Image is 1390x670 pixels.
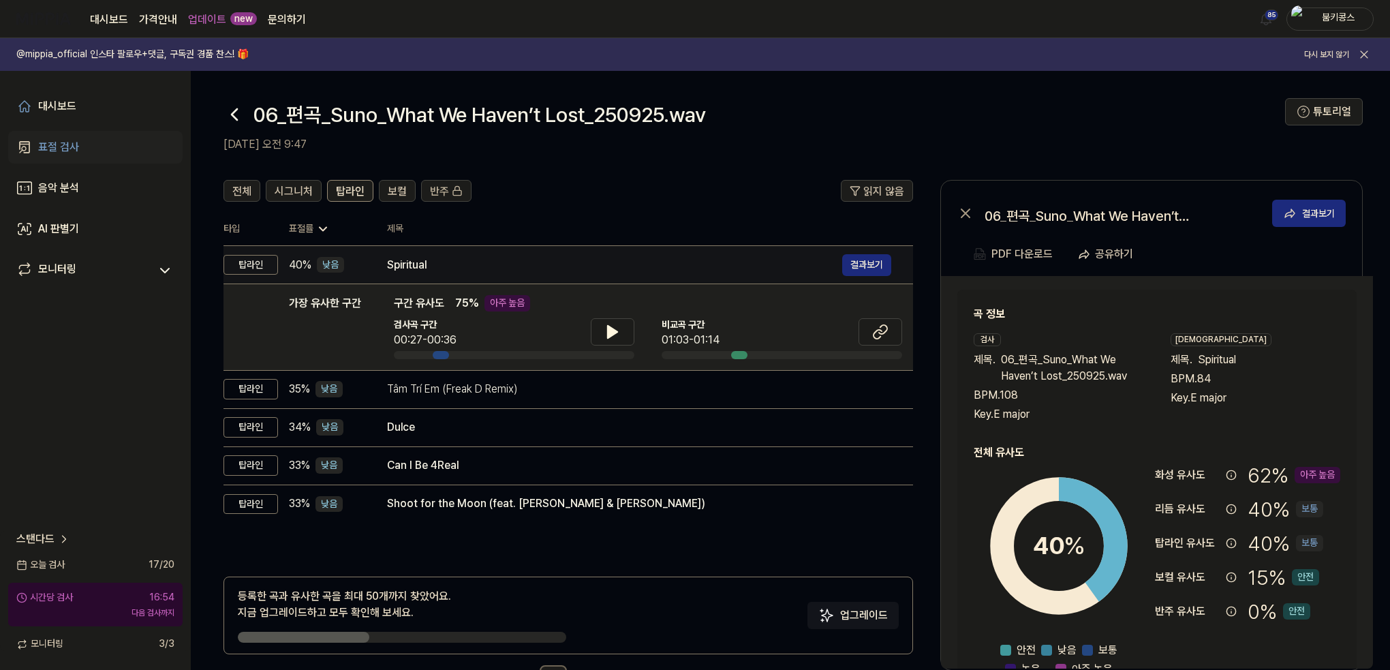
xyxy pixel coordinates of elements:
button: 공유하기 [1072,241,1144,268]
a: 음악 분석 [8,172,183,204]
div: 리듬 유사도 [1155,501,1220,517]
div: 40 [1033,528,1085,564]
button: PDF 다운로드 [971,241,1055,268]
h1: @mippia_official 인스타 팔로우+댓글, 구독권 경품 찬스! 🎁 [16,48,249,61]
div: 보통 [1296,501,1323,517]
span: 17 / 20 [149,558,174,572]
a: 스탠다드 [16,531,71,547]
div: 검사 [974,333,1001,346]
div: 40 % [1248,529,1323,558]
div: 안전 [1283,603,1310,620]
div: 가장 유사한 구간 [289,295,361,359]
span: 검사곡 구간 [394,318,457,332]
button: profile붐키콩스 [1286,7,1374,31]
div: 낮음 [315,496,343,513]
div: Spiritual [387,257,842,273]
span: 보통 [1098,642,1117,658]
span: 모니터링 [16,637,63,651]
span: 33 % [289,457,310,474]
div: AI 판별기 [38,221,79,237]
span: 34 % [289,419,311,436]
div: 화성 유사도 [1155,467,1220,483]
a: 결과보기 [1272,200,1346,227]
span: 안전 [1017,642,1036,658]
button: 튜토리얼 [1285,98,1363,125]
span: 시그니처 [275,183,313,200]
div: Dulce [387,419,891,436]
img: 알림 [1258,11,1274,27]
div: 대시보드 [38,98,76,115]
div: 다음 검사까지 [16,607,174,619]
span: 반주 [430,183,449,200]
div: 붐키콩스 [1312,11,1365,26]
span: 낮음 [1057,642,1077,658]
div: 낮음 [316,419,343,436]
button: 가격안내 [139,12,177,28]
div: 모니터링 [38,261,76,280]
div: 15 % [1248,563,1319,592]
span: 스탠다드 [16,531,55,547]
button: 전체 [223,180,260,202]
a: Sparkles업그레이드 [807,613,899,626]
span: 탑라인 [336,183,365,200]
button: 결과보기 [842,254,891,276]
a: 곡 정보검사제목.06_편곡_Suno_What We Haven’t Lost_250925.wavBPM.108Key.E major[DEMOGRAPHIC_DATA]제목.Spiritu... [941,276,1373,669]
div: 탑라인 [223,494,278,515]
button: 반주 [421,180,472,202]
span: 구간 유사도 [394,295,444,311]
th: 제목 [387,213,913,245]
img: PDF Download [974,248,986,260]
div: 85 [1265,10,1278,20]
th: 타입 [223,213,278,246]
div: 보통 [1296,535,1323,551]
div: 표절률 [289,222,365,236]
button: 읽지 않음 [841,180,913,202]
button: 다시 보지 않기 [1304,49,1349,61]
div: 0 % [1248,597,1310,626]
span: 비교곡 구간 [662,318,720,332]
div: 등록한 곡과 유사한 곡을 최대 50개까지 찾았어요. 지금 업그레이드하고 모두 확인해 보세요. [238,588,451,621]
a: AI 판별기 [8,213,183,245]
span: 35 % [289,381,310,397]
div: Can I Be 4Real [387,457,891,474]
div: 62 % [1248,461,1340,489]
div: BPM. 84 [1171,371,1340,387]
h2: 곡 정보 [974,306,1340,322]
span: 제목 . [974,352,995,384]
div: 아주 높음 [1295,467,1340,483]
button: 업그레이드 [807,602,899,629]
div: Key. E major [974,406,1143,423]
div: new [230,12,257,26]
button: 알림85 [1255,8,1277,30]
div: 결과보기 [1302,206,1335,221]
a: 대시보드 [90,12,128,28]
div: 보컬 유사도 [1155,569,1220,585]
a: 대시보드 [8,90,183,123]
span: 75 % [455,295,479,311]
span: 전체 [232,183,251,200]
h1: 06_편곡_Suno_What We Haven’t Lost_250925.wav [253,100,706,129]
span: 06_편곡_Suno_What We Haven’t Lost_250925.wav [1001,352,1143,384]
a: 문의하기 [268,12,306,28]
div: 탑라인 유사도 [1155,535,1220,551]
div: 아주 높음 [484,295,530,311]
div: 음악 분석 [38,180,79,196]
div: 06_편곡_Suno_What We Haven’t Lost_250925.wav [985,205,1257,222]
div: Key. E major [1171,390,1340,406]
span: 33 % [289,496,310,512]
div: 탑라인 [223,455,278,476]
div: 40 % [1248,495,1323,523]
span: Spiritual [1198,352,1236,368]
img: profile [1291,5,1308,33]
span: % [1064,531,1085,560]
button: 탑라인 [327,180,373,202]
div: 낮음 [315,457,343,474]
div: 16:54 [149,591,174,605]
span: 40 % [289,257,311,273]
div: 01:03-01:14 [662,332,720,348]
div: 00:27-00:36 [394,332,457,348]
button: 시그니처 [266,180,322,202]
div: 안전 [1292,569,1319,585]
div: 반주 유사도 [1155,603,1220,620]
